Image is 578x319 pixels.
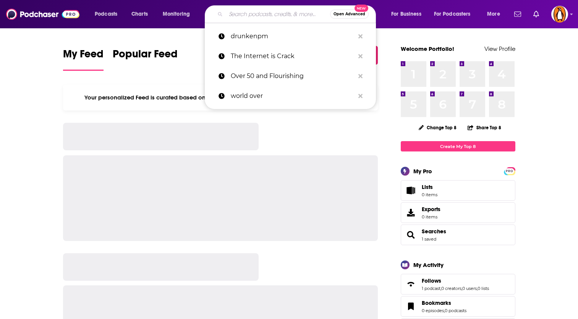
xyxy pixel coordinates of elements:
a: Welcome Portfolio! [401,45,454,52]
a: PRO [505,168,514,174]
span: Follows [401,274,515,295]
a: Searches [403,229,419,240]
span: , [444,308,445,313]
p: world over [231,86,355,106]
span: For Business [391,9,421,20]
a: Popular Feed [113,47,178,71]
button: Show profile menu [551,6,568,23]
a: Charts [126,8,152,20]
span: New [355,5,368,12]
a: Show notifications dropdown [511,8,524,21]
button: Open AdvancedNew [330,10,369,19]
span: , [440,286,441,291]
a: 1 podcast [422,286,440,291]
div: My Activity [413,261,444,269]
p: drunkenpm [231,26,355,46]
span: Monitoring [163,9,190,20]
span: Popular Feed [113,47,178,65]
span: Lists [422,184,437,190]
a: world over [205,86,376,106]
a: Lists [401,180,515,201]
a: Bookmarks [422,299,466,306]
span: Lists [403,185,419,196]
span: PRO [505,168,514,174]
button: open menu [386,8,431,20]
a: 0 lists [478,286,489,291]
span: Exports [403,207,419,218]
a: Searches [422,228,446,235]
a: View Profile [484,45,515,52]
a: 0 creators [441,286,461,291]
a: Follows [422,277,489,284]
a: The Internet is Crack [205,46,376,66]
span: 0 items [422,214,440,220]
button: Change Top 8 [414,123,461,132]
img: Podchaser - Follow, Share and Rate Podcasts [6,7,79,21]
div: Your personalized Feed is curated based on the Podcasts, Creators, Users, and Lists that you Follow. [63,85,378,111]
span: For Podcasters [434,9,471,20]
span: Follows [422,277,441,284]
a: My Feed [63,47,104,71]
button: open menu [89,8,127,20]
button: Share Top 8 [467,120,502,135]
a: Show notifications dropdown [530,8,542,21]
span: Searches [401,225,515,245]
button: open menu [429,8,482,20]
span: Open Advanced [334,12,365,16]
span: Logged in as penguin_portfolio [551,6,568,23]
div: My Pro [413,168,432,175]
a: Over 50 and Flourishing [205,66,376,86]
span: Bookmarks [401,296,515,317]
a: Create My Top 8 [401,141,515,151]
a: 0 users [462,286,477,291]
img: User Profile [551,6,568,23]
span: Exports [422,206,440,213]
span: Charts [131,9,148,20]
span: My Feed [63,47,104,65]
p: The Internet is Crack [231,46,355,66]
button: open menu [482,8,510,20]
span: More [487,9,500,20]
a: 0 episodes [422,308,444,313]
span: Bookmarks [422,299,451,306]
a: Bookmarks [403,301,419,312]
p: Over 50 and Flourishing [231,66,355,86]
span: Lists [422,184,433,190]
span: , [461,286,462,291]
div: Search podcasts, credits, & more... [212,5,383,23]
a: drunkenpm [205,26,376,46]
button: open menu [157,8,200,20]
a: Follows [403,279,419,290]
span: 0 items [422,192,437,197]
a: 0 podcasts [445,308,466,313]
span: Podcasts [95,9,117,20]
input: Search podcasts, credits, & more... [226,8,330,20]
a: Exports [401,202,515,223]
a: 1 saved [422,236,436,242]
